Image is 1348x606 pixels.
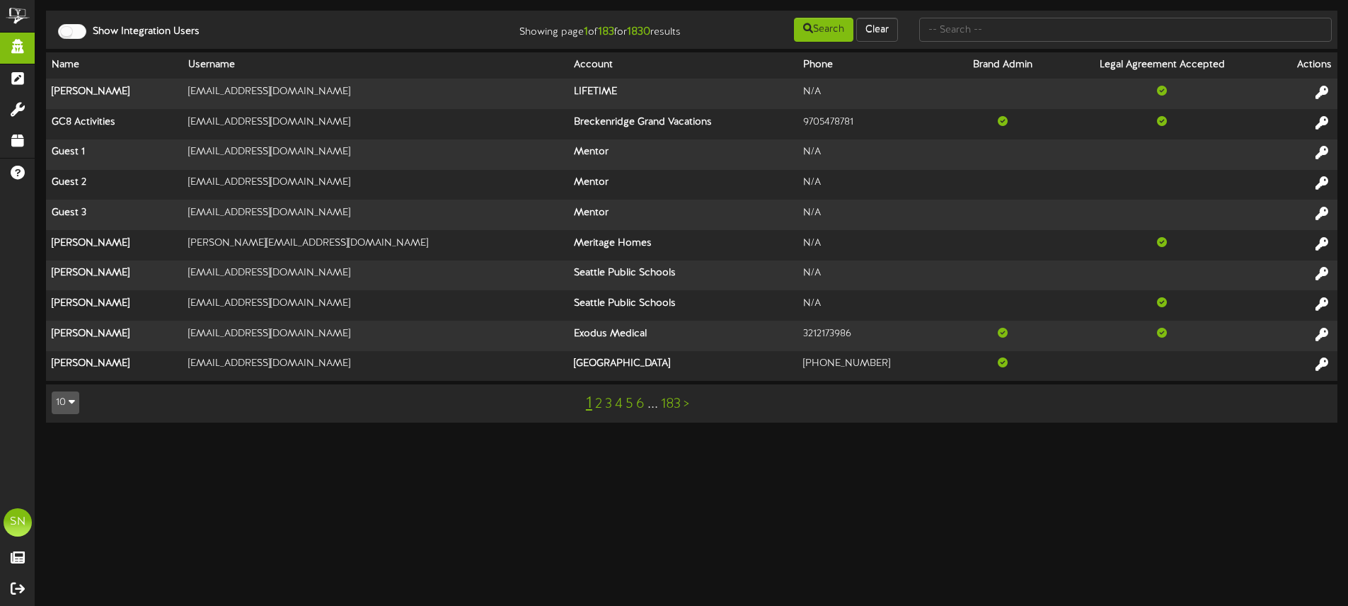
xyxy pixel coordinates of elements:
[568,109,797,139] th: Breckenridge Grand Vacations
[183,290,568,321] td: [EMAIL_ADDRESS][DOMAIN_NAME]
[183,79,568,109] td: [EMAIL_ADDRESS][DOMAIN_NAME]
[797,290,948,321] td: N/A
[568,230,797,261] th: Meritage Homes
[82,25,200,39] label: Show Integration Users
[856,18,898,42] button: Clear
[661,396,681,412] a: 183
[568,351,797,381] th: [GEOGRAPHIC_DATA]
[568,200,797,230] th: Mentor
[595,396,602,412] a: 2
[586,394,592,413] a: 1
[584,25,588,38] strong: 1
[797,321,948,351] td: 3212173986
[46,261,183,291] th: [PERSON_NAME]
[4,508,32,537] div: SN
[568,261,797,291] th: Seattle Public Schools
[183,52,568,79] th: Username
[797,200,948,230] td: N/A
[568,79,797,109] th: LIFETIME
[568,52,797,79] th: Account
[919,18,1332,42] input: -- Search --
[636,396,645,412] a: 6
[568,170,797,200] th: Mentor
[684,396,689,412] a: >
[183,351,568,381] td: [EMAIL_ADDRESS][DOMAIN_NAME]
[46,200,183,230] th: Guest 3
[615,396,623,412] a: 4
[46,321,183,351] th: [PERSON_NAME]
[183,170,568,200] td: [EMAIL_ADDRESS][DOMAIN_NAME]
[46,230,183,261] th: [PERSON_NAME]
[183,230,568,261] td: [PERSON_NAME][EMAIL_ADDRESS][DOMAIN_NAME]
[598,25,614,38] strong: 183
[183,200,568,230] td: [EMAIL_ADDRESS][DOMAIN_NAME]
[797,139,948,170] td: N/A
[46,52,183,79] th: Name
[46,290,183,321] th: [PERSON_NAME]
[627,25,650,38] strong: 1830
[605,396,612,412] a: 3
[1057,52,1267,79] th: Legal Agreement Accepted
[568,139,797,170] th: Mentor
[46,351,183,381] th: [PERSON_NAME]
[647,396,658,412] a: ...
[183,261,568,291] td: [EMAIL_ADDRESS][DOMAIN_NAME]
[797,79,948,109] td: N/A
[797,170,948,200] td: N/A
[626,396,633,412] a: 5
[1267,52,1337,79] th: Actions
[46,170,183,200] th: Guest 2
[46,139,183,170] th: Guest 1
[797,52,948,79] th: Phone
[797,109,948,139] td: 9705478781
[52,391,79,414] button: 10
[183,139,568,170] td: [EMAIL_ADDRESS][DOMAIN_NAME]
[797,261,948,291] td: N/A
[568,321,797,351] th: Exodus Medical
[183,321,568,351] td: [EMAIL_ADDRESS][DOMAIN_NAME]
[46,79,183,109] th: [PERSON_NAME]
[183,109,568,139] td: [EMAIL_ADDRESS][DOMAIN_NAME]
[46,109,183,139] th: GC8 Activities
[797,351,948,381] td: [PHONE_NUMBER]
[475,16,691,40] div: Showing page of for results
[568,290,797,321] th: Seattle Public Schools
[948,52,1056,79] th: Brand Admin
[797,230,948,261] td: N/A
[794,18,853,42] button: Search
